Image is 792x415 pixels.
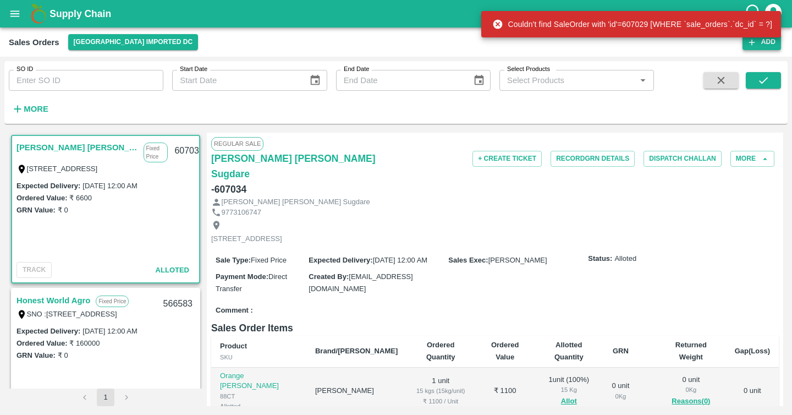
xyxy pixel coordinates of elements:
label: [DATE] 12:00 AM [82,327,137,335]
div: SKU [220,352,298,362]
button: Dispatch Challan [643,151,722,167]
label: ₹ 6600 [69,194,92,202]
label: SO ID [16,65,33,74]
label: Comment : [216,305,253,316]
b: Ordered Quantity [426,341,455,361]
b: Brand/[PERSON_NAME] [315,347,398,355]
div: 0 Kg [665,385,717,395]
div: customer-support [744,4,763,24]
label: ₹ 160000 [69,339,100,347]
span: Alloted [614,254,636,264]
label: [STREET_ADDRESS] [27,165,98,173]
div: 0 unit [612,381,630,401]
span: Alloted [156,266,189,274]
label: Status: [588,254,612,264]
input: End Date [336,70,464,91]
label: Sales Exec : [448,256,488,264]
span: Regular Sale [211,137,263,150]
button: Open [636,73,650,88]
label: SNO :[STREET_ADDRESS] [27,310,117,318]
button: Select DC [68,34,199,50]
label: ₹ 0 [58,206,68,214]
div: 607034 [168,138,210,164]
b: Supply Chain [50,8,111,19]
input: Start Date [172,70,300,91]
div: 1 unit ( 100 %) [544,375,593,408]
h6: Sales Order Items [211,320,779,336]
button: RecordGRN Details [551,151,635,167]
p: Orange [PERSON_NAME] [220,371,298,391]
div: 15 kgs (15kg/unit) [415,386,466,396]
img: logo [28,3,50,25]
label: Ordered Value: [16,194,67,202]
label: Sale Type : [216,256,251,264]
div: Couldn't find SaleOrder with 'id'=607029 [WHERE `sale_orders`.`dc_id` = ?] [492,14,772,34]
a: Honest World Agro [16,293,90,308]
button: Allot [561,395,577,408]
strong: More [24,105,48,113]
button: Choose date [469,70,490,91]
span: Fixed Price [251,256,287,264]
input: Select Products [503,73,632,88]
label: GRN Value: [16,351,56,359]
span: [EMAIL_ADDRESS][DOMAIN_NAME] [309,272,413,293]
button: Add [743,34,781,50]
p: [PERSON_NAME] [PERSON_NAME] Sugdare [222,197,370,207]
button: + Create Ticket [472,151,542,167]
label: Select Products [507,65,550,74]
label: Start Date [180,65,207,74]
div: account of current user [763,2,783,25]
a: Supply Chain [50,6,744,21]
a: [PERSON_NAME] [PERSON_NAME] Sugdare [211,151,400,182]
p: 9773106747 [222,207,261,218]
b: GRN [613,347,629,355]
label: End Date [344,65,369,74]
b: Product [220,342,247,350]
p: Fixed Price [96,296,129,307]
b: Returned Weight [675,341,707,361]
span: [DATE] 12:00 AM [373,256,427,264]
label: Expected Delivery : [16,327,80,335]
button: More [730,151,774,167]
div: ₹ 1100 / Unit [415,396,466,406]
label: Created By : [309,272,349,281]
div: Allotted [220,401,298,411]
h6: - 607034 [211,182,246,197]
label: Payment Mode : [216,272,268,281]
p: [STREET_ADDRESS] [211,234,282,244]
label: Expected Delivery : [16,182,80,190]
b: Gap(Loss) [735,347,770,355]
label: Ordered Value: [16,339,67,347]
span: [PERSON_NAME] [488,256,547,264]
div: 0 unit [665,375,717,408]
button: More [9,100,51,118]
nav: pagination navigation [74,389,137,406]
p: Fixed Price [144,143,168,162]
div: 88CT [220,391,298,401]
button: open drawer [2,1,28,26]
label: GRN Value: [16,206,56,214]
div: Sales Orders [9,35,59,50]
b: Allotted Quantity [554,341,584,361]
label: [DATE] 12:00 AM [82,182,137,190]
button: page 1 [97,389,114,406]
label: ₹ 0 [58,351,68,359]
input: Enter SO ID [9,70,163,91]
a: [PERSON_NAME] [PERSON_NAME] Sugdare [16,140,138,155]
div: 0 Kg [612,391,630,401]
button: Choose date [305,70,326,91]
label: Expected Delivery : [309,256,372,264]
div: 15 Kg [544,385,593,395]
b: Ordered Value [491,341,519,361]
button: Reasons(0) [665,395,717,408]
div: 566583 [157,291,199,317]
